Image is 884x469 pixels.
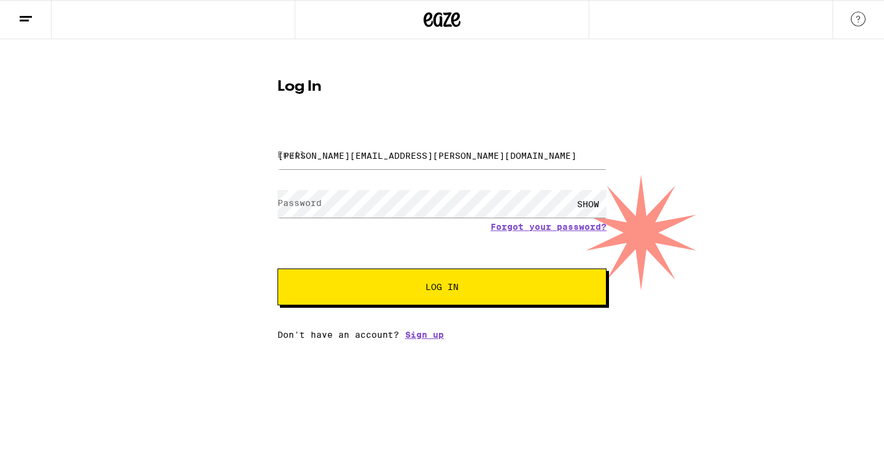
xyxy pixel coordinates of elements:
label: Email [277,150,305,159]
div: SHOW [570,190,607,218]
span: Log In [425,283,459,291]
a: Sign up [405,330,444,340]
button: Log In [277,269,607,305]
a: Forgot your password? [490,222,607,232]
div: Don't have an account? [277,330,607,340]
input: Email [277,142,607,169]
h1: Log In [277,80,607,94]
label: Password [277,198,322,208]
